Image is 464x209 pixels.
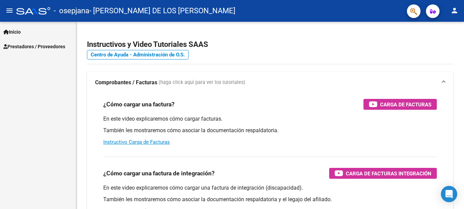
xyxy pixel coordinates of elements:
a: Centro de Ayuda - Administración de O.S. [87,50,189,59]
mat-icon: menu [5,6,14,15]
a: Instructivo Carga de Facturas [103,139,170,145]
h2: Instructivos y Video Tutoriales SAAS [87,38,453,51]
strong: Comprobantes / Facturas [95,79,157,86]
button: Carga de Facturas Integración [329,168,437,179]
h3: ¿Cómo cargar una factura? [103,100,175,109]
div: Open Intercom Messenger [441,186,457,202]
p: En este video explicaremos cómo cargar facturas. [103,115,437,123]
p: También les mostraremos cómo asociar la documentación respaldatoria y el legajo del afiliado. [103,196,437,203]
span: - osepjana [54,3,89,18]
span: Inicio [3,28,21,36]
span: - [PERSON_NAME] DE LOS [PERSON_NAME] [89,3,235,18]
span: Carga de Facturas Integración [346,169,431,178]
mat-expansion-panel-header: Comprobantes / Facturas (haga click aquí para ver los tutoriales) [87,72,453,93]
mat-icon: person [450,6,459,15]
h3: ¿Cómo cargar una factura de integración? [103,169,215,178]
p: También les mostraremos cómo asociar la documentación respaldatoria. [103,127,437,134]
button: Carga de Facturas [363,99,437,110]
span: Prestadores / Proveedores [3,43,65,50]
span: (haga click aquí para ver los tutoriales) [159,79,245,86]
span: Carga de Facturas [380,100,431,109]
p: En este video explicaremos cómo cargar una factura de integración (discapacidad). [103,184,437,192]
